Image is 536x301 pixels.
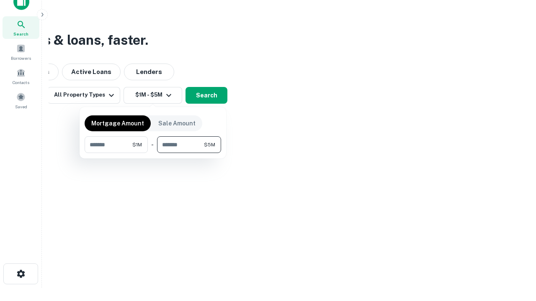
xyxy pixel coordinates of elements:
[494,234,536,274] iframe: Chat Widget
[204,141,215,148] span: $5M
[91,119,144,128] p: Mortgage Amount
[132,141,142,148] span: $1M
[158,119,196,128] p: Sale Amount
[151,136,154,153] div: -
